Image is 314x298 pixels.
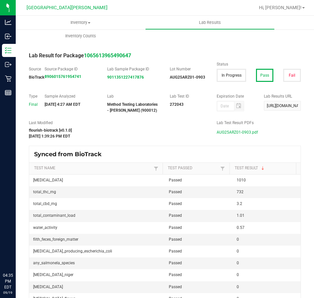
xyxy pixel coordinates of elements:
[237,249,239,253] span: 0
[33,249,112,253] span: [MEDICAL_DATA]_producing_escherichia_coli
[33,285,63,289] span: [MEDICAL_DATA]
[107,75,144,80] a: 9011351227417876
[27,5,108,10] span: [GEOGRAPHIC_DATA][PERSON_NAME]
[169,285,182,289] span: Passed
[33,261,75,265] span: any_salmonela_species
[237,285,239,289] span: 0
[169,237,182,242] span: Passed
[5,89,11,96] inline-svg: Reports
[33,272,73,277] span: [MEDICAL_DATA]_niger
[169,201,182,206] span: Passed
[190,20,230,26] span: Lab Results
[45,102,80,107] strong: [DATE] 4:27 AM EDT
[169,213,182,218] span: Passed
[5,75,11,82] inline-svg: Retail
[33,190,56,194] span: total_thc_mg
[29,66,35,72] label: Source
[237,237,239,242] span: 0
[16,29,145,43] a: Inventory Counts
[169,190,182,194] span: Passed
[283,69,301,82] button: Fail
[237,272,239,277] span: 0
[219,164,226,173] a: Filter
[29,93,35,99] label: Type
[256,69,274,82] button: Pass
[29,52,131,59] span: Lab Result for Package
[169,225,182,230] span: Passed
[217,69,246,82] button: In Progress
[259,5,302,10] span: Hi, [PERSON_NAME]!
[34,151,107,158] span: Synced from BioTrack
[56,33,105,39] span: Inventory Counts
[45,66,97,72] label: Source Package ID
[33,225,57,230] span: water_activity
[237,213,245,218] span: 1.01
[5,19,11,26] inline-svg: Analytics
[33,213,75,218] span: total_contaminant_load
[260,166,265,171] span: Sortable
[107,93,160,99] label: Lab
[3,272,13,290] p: 04:35 PM EDT
[145,16,275,29] a: Lab Results
[169,261,182,265] span: Passed
[29,120,207,126] label: Last Modified
[170,93,207,99] label: Lab Test ID
[169,178,182,182] span: Passed
[5,33,11,40] inline-svg: Inbound
[5,47,11,54] inline-svg: Inventory
[169,249,182,253] span: Passed
[237,225,245,230] span: 0.57
[237,190,244,194] span: 732
[237,261,239,265] span: 0
[45,74,81,79] a: 8906015761954741
[29,128,72,133] strong: flourish-biotrack [v0.1.0]
[170,75,205,80] strong: AUG25ARZ01-0903
[170,102,184,107] strong: 272043
[235,166,294,171] a: Test ResultSortable
[217,120,301,126] label: Lab Test Result PDFs
[33,178,63,182] span: [MEDICAL_DATA]
[16,16,145,29] a: Inventory
[152,164,160,173] a: Filter
[217,127,258,137] span: AUG25ARZ01-0903.pdf
[45,93,97,99] label: Sample Analyzed
[237,178,246,182] span: 1010
[33,201,57,206] span: total_cbd_mg
[3,290,13,295] p: 09/19
[34,166,152,171] a: Test NameSortable
[29,102,35,107] div: Final
[169,272,182,277] span: Passed
[168,166,219,171] a: Test PassedSortable
[33,237,78,242] span: filth_feces_foreign_matter
[29,134,70,139] strong: [DATE] 1:39:26 PM EDT
[7,246,26,265] iframe: Resource center
[5,61,11,68] inline-svg: Outbound
[107,102,158,113] strong: Method Testing Laboratories - [PERSON_NAME] (900012)
[237,201,242,206] span: 3.2
[16,20,145,26] span: Inventory
[217,61,301,67] label: Status
[264,93,301,99] label: Lab Results URL
[84,52,131,59] a: 1065613965490647
[107,66,160,72] label: Lab Sample Package ID
[170,66,207,72] label: Lot Number
[217,93,254,99] label: Expiration Date
[29,75,44,80] strong: BioTrack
